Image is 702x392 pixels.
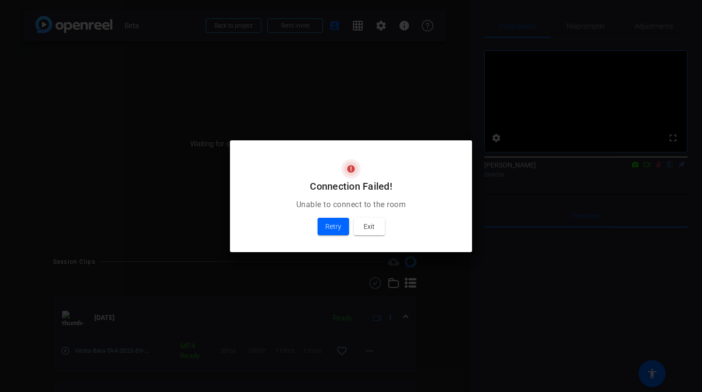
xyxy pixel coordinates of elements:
button: Retry [318,218,349,235]
span: Retry [325,221,341,232]
p: Unable to connect to the room [242,199,460,211]
span: Exit [364,221,375,232]
button: Exit [354,218,385,235]
h2: Connection Failed! [242,179,460,194]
